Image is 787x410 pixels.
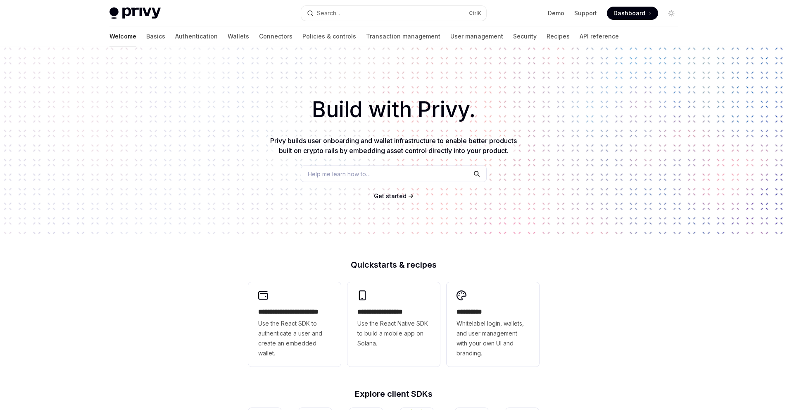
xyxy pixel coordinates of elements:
a: Basics [146,26,165,46]
span: Use the React Native SDK to build a mobile app on Solana. [357,319,430,348]
a: Connectors [259,26,292,46]
button: Open search [301,6,486,21]
h2: Quickstarts & recipes [248,261,539,269]
a: **** *****Whitelabel login, wallets, and user management with your own UI and branding. [447,282,539,367]
a: **** **** **** ***Use the React Native SDK to build a mobile app on Solana. [347,282,440,367]
a: Welcome [109,26,136,46]
a: Security [513,26,537,46]
a: API reference [580,26,619,46]
a: Get started [374,192,407,200]
span: Get started [374,192,407,199]
a: Wallets [228,26,249,46]
span: Help me learn how to… [308,170,371,178]
span: Privy builds user onboarding and wallet infrastructure to enable better products built on crypto ... [270,137,517,155]
a: Authentication [175,26,218,46]
a: Policies & controls [302,26,356,46]
div: Search... [317,8,340,18]
a: Demo [548,9,564,17]
span: Whitelabel login, wallets, and user management with your own UI and branding. [457,319,529,358]
a: Dashboard [607,7,658,20]
span: Dashboard [613,9,645,17]
img: light logo [109,7,161,19]
a: User management [450,26,503,46]
h1: Build with Privy. [13,94,774,126]
h2: Explore client SDKs [248,390,539,398]
a: Support [574,9,597,17]
a: Recipes [547,26,570,46]
span: Ctrl K [469,10,481,17]
a: Transaction management [366,26,440,46]
button: Toggle dark mode [665,7,678,20]
span: Use the React SDK to authenticate a user and create an embedded wallet. [258,319,331,358]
